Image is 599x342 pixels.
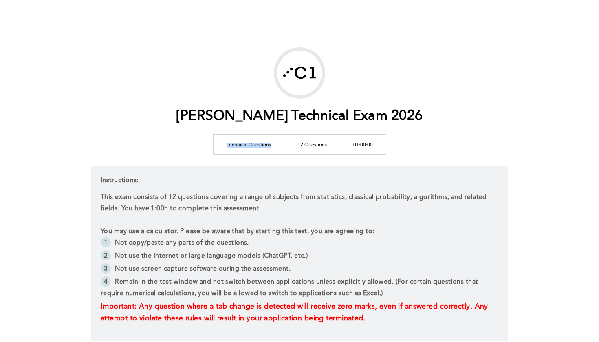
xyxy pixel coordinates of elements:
td: Technical Questions [213,134,284,154]
li: Not use screen capture software during the assessment. [101,263,498,276]
div: Instructions: [91,166,508,341]
td: 01:00:00 [340,134,386,154]
td: 12 Questions [284,134,340,154]
img: Marshall Wace [277,51,322,95]
li: Not use the internet or large language models (ChatGPT, etc.) [101,250,498,263]
li: Remain in the test window and not switch between applications unless explicitly allowed. (For cer... [101,276,498,301]
p: This exam consists of 12 questions covering a range of subjects from statistics, classical probab... [101,192,498,214]
span: Important: Any question where a tab change is detected will receive zero marks, even if answered ... [101,303,490,322]
li: Not copy/paste any parts of the questions. [101,237,498,250]
p: You may use a calculator. Please be aware that by starting this test, you are agreeing to: [101,226,498,237]
h1: [PERSON_NAME] Technical Exam 2026 [176,108,423,125]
